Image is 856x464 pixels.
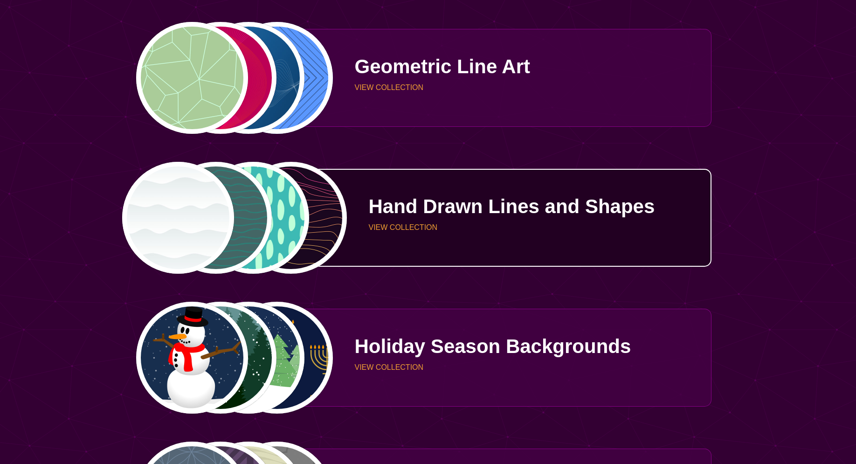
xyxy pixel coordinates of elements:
[355,337,690,356] p: Holiday Season Backgrounds
[369,224,704,231] p: VIEW COLLECTION
[369,197,704,216] p: Hand Drawn Lines and Shapes
[138,169,711,267] a: white subtle wave backgroundrows of squiggly linesgreen dabs and dots in gridyellow to pink lines...
[355,364,690,371] p: VIEW COLLECTION
[138,309,711,407] a: vector art snowman with black hat, branch arms, and carrot nosevector forest trees fading into sn...
[355,57,690,76] p: Geometric Line Art
[138,29,711,127] a: geometric web of connecting linespink and red lines in curved progressionabstract flowing net of ...
[355,84,690,91] p: VIEW COLLECTION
